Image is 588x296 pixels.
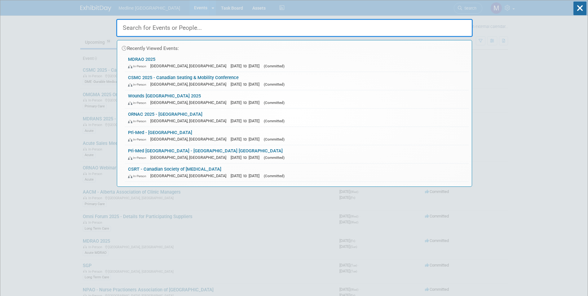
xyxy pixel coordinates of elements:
[120,40,469,54] div: Recently Viewed Events:
[231,100,263,105] span: [DATE] to [DATE]
[264,155,285,160] span: (Committed)
[264,174,285,178] span: (Committed)
[264,137,285,141] span: (Committed)
[125,164,469,182] a: CSRT - Canadian Society of [MEDICAL_DATA] In-Person [GEOGRAPHIC_DATA], [GEOGRAPHIC_DATA] [DATE] t...
[231,173,263,178] span: [DATE] to [DATE]
[125,145,469,163] a: Pri-Med [GEOGRAPHIC_DATA] - [GEOGRAPHIC_DATA] [GEOGRAPHIC_DATA] In-Person [GEOGRAPHIC_DATA], [GEO...
[150,82,229,87] span: [GEOGRAPHIC_DATA], [GEOGRAPHIC_DATA]
[231,82,263,87] span: [DATE] to [DATE]
[128,83,149,87] span: In-Person
[150,173,229,178] span: [GEOGRAPHIC_DATA], [GEOGRAPHIC_DATA]
[128,174,149,178] span: In-Person
[150,137,229,141] span: [GEOGRAPHIC_DATA], [GEOGRAPHIC_DATA]
[264,119,285,123] span: (Committed)
[128,137,149,141] span: In-Person
[125,90,469,108] a: Wounds [GEOGRAPHIC_DATA] 2025 In-Person [GEOGRAPHIC_DATA], [GEOGRAPHIC_DATA] [DATE] to [DATE] (Co...
[150,155,229,160] span: [GEOGRAPHIC_DATA], [GEOGRAPHIC_DATA]
[264,82,285,87] span: (Committed)
[150,64,229,68] span: [GEOGRAPHIC_DATA], [GEOGRAPHIC_DATA]
[128,119,149,123] span: In-Person
[264,64,285,68] span: (Committed)
[231,64,263,68] span: [DATE] to [DATE]
[264,101,285,105] span: (Committed)
[128,64,149,68] span: In-Person
[231,137,263,141] span: [DATE] to [DATE]
[125,54,469,72] a: MDRAO 2025 In-Person [GEOGRAPHIC_DATA], [GEOGRAPHIC_DATA] [DATE] to [DATE] (Committed)
[231,119,263,123] span: [DATE] to [DATE]
[150,119,229,123] span: [GEOGRAPHIC_DATA], [GEOGRAPHIC_DATA]
[150,100,229,105] span: [GEOGRAPHIC_DATA], [GEOGRAPHIC_DATA]
[125,109,469,127] a: ORNAC 2025 - [GEOGRAPHIC_DATA] In-Person [GEOGRAPHIC_DATA], [GEOGRAPHIC_DATA] [DATE] to [DATE] (C...
[231,155,263,160] span: [DATE] to [DATE]
[128,156,149,160] span: In-Person
[125,127,469,145] a: Pri-Med - [GEOGRAPHIC_DATA] In-Person [GEOGRAPHIC_DATA], [GEOGRAPHIC_DATA] [DATE] to [DATE] (Comm...
[128,101,149,105] span: In-Person
[116,19,473,37] input: Search for Events or People...
[125,72,469,90] a: CSMC 2025 - Canadian Seating & Mobility Conference In-Person [GEOGRAPHIC_DATA], [GEOGRAPHIC_DATA]...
